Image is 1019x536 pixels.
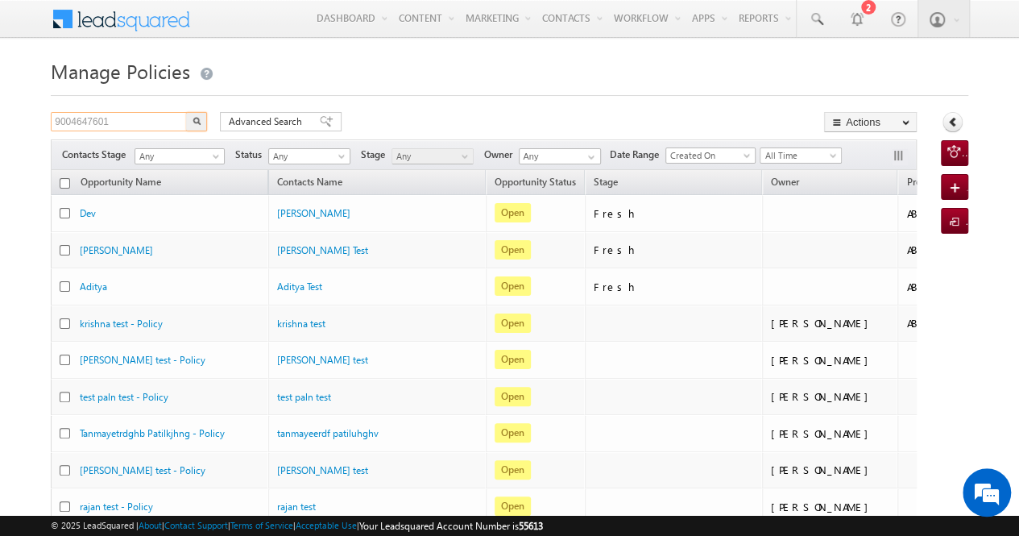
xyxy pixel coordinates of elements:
[666,148,750,163] span: Created On
[824,112,917,132] button: Actions
[277,427,379,439] a: tanmayeerdf patiluhghv
[277,501,316,513] a: rajan test
[80,280,107,293] a: Aditya
[229,114,307,129] span: Advanced Search
[277,244,368,256] a: [PERSON_NAME] Test
[81,176,161,188] span: Opportunity Name
[594,206,755,221] div: Fresh
[771,389,891,404] div: [PERSON_NAME]
[484,148,519,162] span: Owner
[594,243,755,257] div: Fresh
[610,148,665,162] span: Date Range
[495,497,531,516] span: Open
[665,148,756,164] a: Created On
[21,149,294,405] textarea: Type your message and hit 'Enter'
[771,426,891,441] div: [PERSON_NAME]
[760,148,837,163] span: All Time
[495,350,531,369] span: Open
[594,280,755,294] div: Fresh
[80,391,168,403] a: test paln test - Policy
[277,207,350,219] a: [PERSON_NAME]
[269,149,346,164] span: Any
[51,58,190,84] span: Manage Policies
[392,149,469,164] span: Any
[72,173,169,194] a: Opportunity Name
[760,148,842,164] a: All Time
[219,418,292,439] em: Start Chat
[277,318,325,330] a: krishna test
[27,85,68,106] img: d_60004797649_company_0_60004797649
[84,85,271,106] div: Chat with us now
[771,176,799,188] span: Owner
[906,176,940,188] span: Product
[495,276,531,296] span: Open
[277,354,368,366] a: [PERSON_NAME] test
[898,173,948,194] a: Product
[391,148,474,164] a: Any
[495,460,531,480] span: Open
[487,173,584,194] a: Opportunity Status
[80,501,153,513] a: rajan test - Policy
[264,8,303,47] div: Minimize live chat window
[771,316,891,330] div: [PERSON_NAME]
[495,203,531,222] span: Open
[51,518,543,534] span: © 2025 LeadSquared | | | | |
[277,464,368,476] a: [PERSON_NAME] test
[359,520,543,532] span: Your Leadsquared Account Number is
[139,520,162,530] a: About
[519,520,543,532] span: 55613
[164,520,228,530] a: Contact Support
[193,117,201,125] img: Search
[296,520,357,530] a: Acceptable Use
[60,178,70,189] input: Check all records
[361,148,391,162] span: Stage
[235,148,268,162] span: Status
[80,464,205,476] a: [PERSON_NAME] test - Policy
[80,427,225,439] a: Tanmayetrdghb Patilkjhng - Policy
[135,149,219,164] span: Any
[771,500,891,514] div: [PERSON_NAME]
[62,148,132,162] span: Contacts Stage
[579,149,599,165] a: Show All Items
[495,314,531,333] span: Open
[495,387,531,406] span: Open
[135,148,225,164] a: Any
[230,520,293,530] a: Terms of Service
[277,280,322,293] a: Aditya Test
[277,391,331,403] a: test paln test
[771,463,891,477] div: [PERSON_NAME]
[495,240,531,260] span: Open
[771,353,891,368] div: [PERSON_NAME]
[80,318,163,330] a: krishna test - Policy
[80,244,153,256] a: [PERSON_NAME]
[594,176,618,188] span: Stage
[495,423,531,443] span: Open
[80,207,96,219] a: Dev
[269,173,350,194] span: Contacts Name
[268,148,350,164] a: Any
[80,354,205,366] a: [PERSON_NAME] test - Policy
[519,148,601,164] input: Type to Search
[586,173,626,194] a: Stage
